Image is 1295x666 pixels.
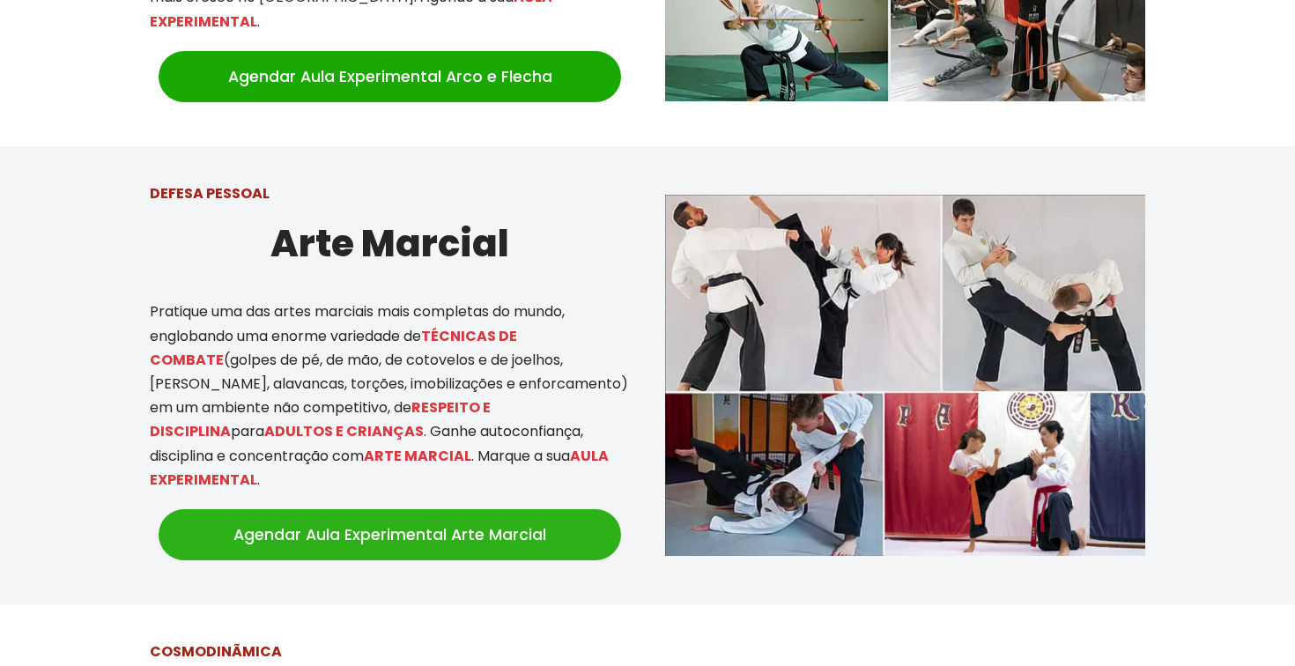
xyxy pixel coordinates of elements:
[150,183,270,203] strong: DEFESA PESSOAL
[150,641,282,662] strong: COSMODINÃMICA
[264,421,424,441] mark: ADULTOS E CRIANÇAS
[150,446,609,490] mark: AULA EXPERIMENTAL
[159,51,621,102] a: Agendar Aula Experimental Arco e Flecha
[150,300,630,492] p: Pratique uma das artes marciais mais completas do mundo, englobando uma enorme variedade de (golp...
[159,509,621,560] a: Agendar Aula Experimental Arte Marcial
[150,214,630,273] h2: Arte Marcial
[150,326,517,370] mark: TÉCNICAS DE COMBATE
[364,446,471,466] mark: ARTE MARCIAL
